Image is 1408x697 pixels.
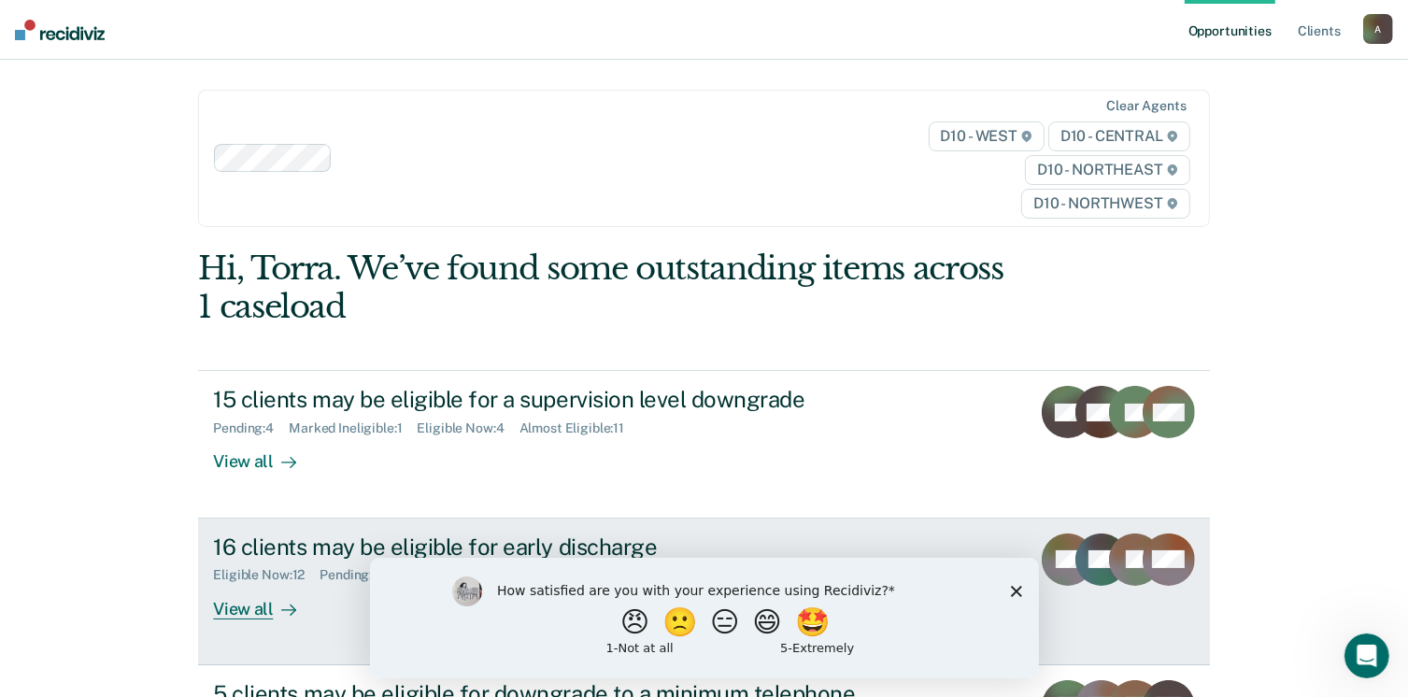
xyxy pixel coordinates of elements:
div: Hi, Torra. We’ve found some outstanding items across 1 caseload [198,249,1007,326]
div: Pending : 4 [320,567,395,583]
span: D10 - WEST [929,121,1045,151]
img: Recidiviz [15,20,105,40]
div: View all [213,436,318,473]
div: 16 clients may be eligible for early discharge [213,533,869,561]
div: Clear agents [1106,98,1186,114]
button: A [1363,14,1393,44]
div: Almost Eligible : 11 [519,420,640,436]
a: 16 clients may be eligible for early dischargeEligible Now:12Pending:4Almost Eligible:4View all [198,519,1209,665]
div: Pending : 4 [213,420,289,436]
div: Eligible Now : 4 [418,420,519,436]
div: Eligible Now : 12 [213,567,320,583]
span: D10 - NORTHWEST [1021,189,1189,219]
span: D10 - CENTRAL [1048,121,1190,151]
iframe: Survey by Kim from Recidiviz [370,558,1039,678]
a: 15 clients may be eligible for a supervision level downgradePending:4Marked Ineligible:1Eligible ... [198,370,1209,518]
div: Marked Ineligible : 1 [289,420,417,436]
span: D10 - NORTHEAST [1025,155,1189,185]
div: View all [213,583,318,619]
iframe: Intercom live chat [1344,633,1389,678]
div: 15 clients may be eligible for a supervision level downgrade [213,386,869,413]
